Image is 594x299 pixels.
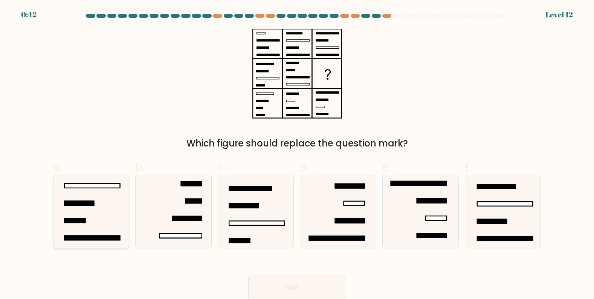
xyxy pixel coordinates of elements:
span: e. [382,160,391,174]
span: f. [465,160,470,174]
span: c. [218,160,226,174]
div: Level 12 [545,9,573,20]
span: a. [53,160,62,174]
div: Which figure should replace the question mark? [58,137,537,150]
div: 0:42 [21,9,37,20]
span: b. [135,160,144,174]
span: d. [300,160,309,174]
